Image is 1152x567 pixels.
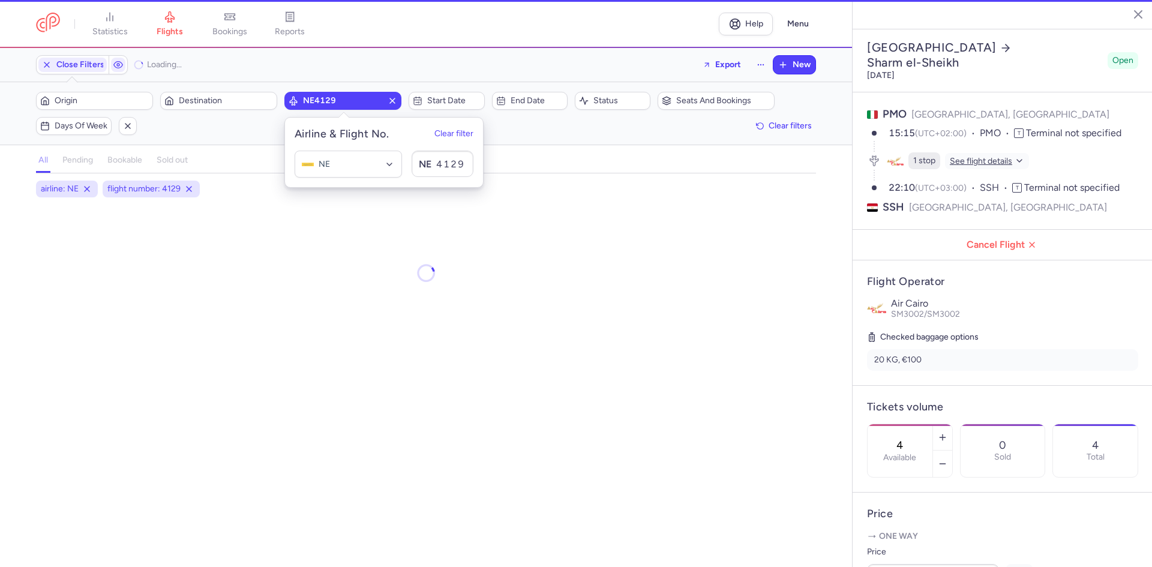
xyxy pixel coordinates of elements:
span: SM3002/SM3002 [891,309,960,319]
span: Open [1112,55,1133,67]
span: Terminal not specified [1026,127,1121,139]
h2: [GEOGRAPHIC_DATA] Sharm el-Sheikh [867,40,1103,70]
span: reports [275,26,305,37]
p: Sold [994,452,1011,462]
a: flights [140,11,200,37]
a: statistics [80,11,140,37]
h5: Airline & Flight No. [295,127,389,141]
span: SSH [980,181,1012,195]
span: (UTC+02:00) [915,128,967,139]
span: End date [511,96,563,106]
button: Origin [36,92,153,110]
span: Destination [179,96,273,106]
span: 1 stop [913,155,935,167]
button: End date [492,92,568,110]
button: Destination [160,92,277,110]
h4: Flight Operator [867,275,1138,289]
span: Origin [55,96,149,106]
h4: Tickets volume [867,400,1138,414]
img: Air Cairo logo [867,298,886,317]
span: airline: NE [41,183,79,195]
span: See flight details [950,155,1012,167]
span: Cancel Flight [862,239,1143,250]
span: NE4129 [303,96,383,106]
button: Days of week [36,117,112,135]
span: Close Filters [56,60,104,70]
span: [GEOGRAPHIC_DATA], [GEOGRAPHIC_DATA] [911,109,1109,120]
h5: Checked baggage options [867,330,1138,344]
span: [GEOGRAPHIC_DATA], [GEOGRAPHIC_DATA] [909,200,1107,215]
label: Price [867,545,999,559]
h4: Price [867,507,1138,521]
figure: NE airline logo [302,158,314,170]
button: Menu [780,13,816,35]
span: bookings [212,26,247,37]
a: CitizenPlane red outlined logo [36,13,60,35]
p: Total [1087,452,1105,462]
span: Seats and bookings [676,96,770,106]
input: ____ [412,151,473,177]
span: Status [593,96,646,106]
p: One way [867,530,1138,542]
span: flight number: 4129 [107,183,181,195]
figure: SM airline logo [887,152,904,169]
span: PMO [883,107,907,121]
button: See flight details [945,153,1029,169]
li: 20 KG, €100 [867,349,1138,371]
span: NE [319,158,386,171]
button: Start date [409,92,484,110]
span: Export [715,60,741,69]
button: Status [575,92,650,110]
button: New [773,56,815,74]
span: New [793,60,811,70]
time: [DATE] [867,70,895,80]
span: NE [419,158,431,170]
a: Help [719,13,773,35]
p: 0 [999,439,1006,451]
span: flights [157,26,183,37]
span: Loading... [147,59,182,70]
span: Help [745,19,763,28]
p: 4 [1092,439,1099,451]
button: Clear filters [752,117,816,135]
button: Seats and bookings [658,92,775,110]
span: T [1014,128,1024,138]
span: T [1012,183,1022,193]
a: bookings [200,11,260,37]
span: PMO [980,127,1014,140]
button: Clear filter [434,130,473,139]
span: Clear filters [769,121,812,130]
p: Air Cairo [891,298,1138,309]
span: statistics [92,26,128,37]
time: 22:10 [889,182,915,193]
span: Days of week [55,121,107,131]
button: NE4129 [284,92,401,110]
span: Terminal not specified [1024,182,1120,193]
time: 15:15 [889,127,915,139]
span: (UTC+03:00) [915,183,967,193]
span: SSH [883,200,904,215]
a: reports [260,11,320,37]
button: Close Filters [37,56,109,74]
span: Start date [427,96,480,106]
button: Export [695,55,749,74]
label: Available [883,453,916,463]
